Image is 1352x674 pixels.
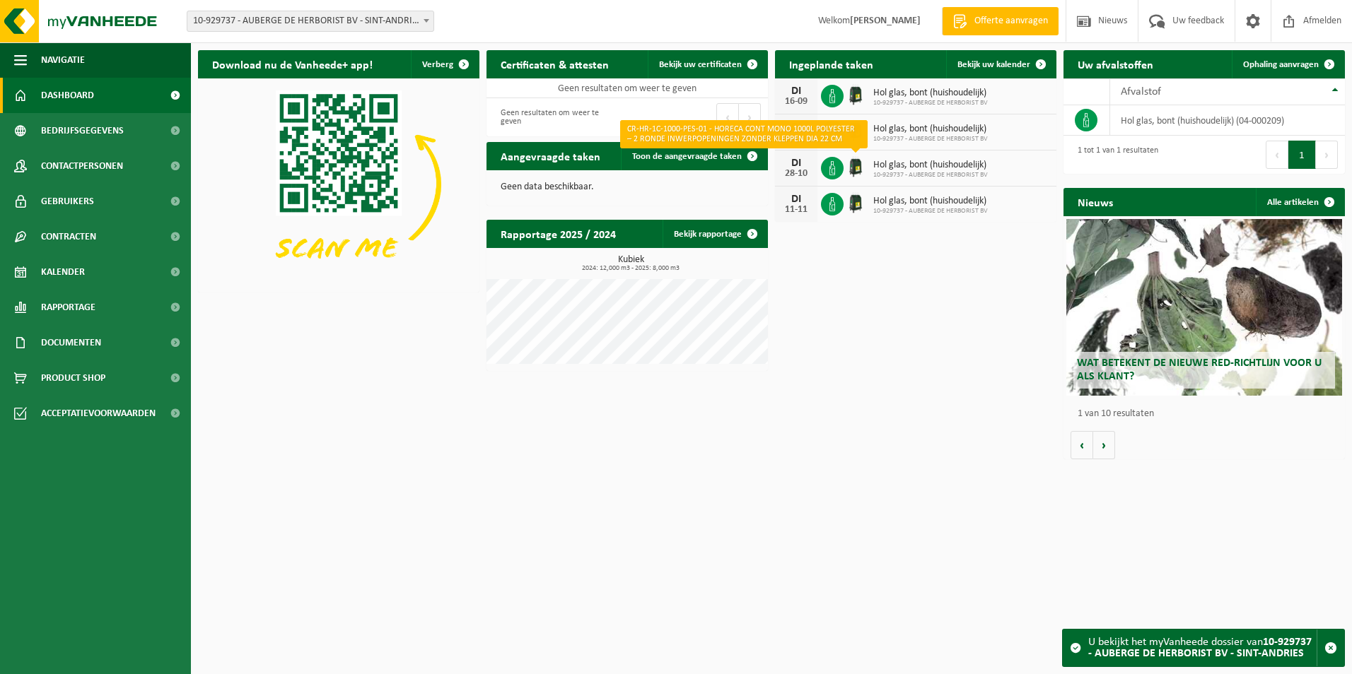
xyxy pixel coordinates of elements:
[782,122,810,133] div: DI
[873,99,988,107] span: 10-929737 - AUBERGE DE HERBORIST BV
[41,148,123,184] span: Contactpersonen
[198,78,479,290] img: Download de VHEPlus App
[41,360,105,396] span: Product Shop
[187,11,433,31] span: 10-929737 - AUBERGE DE HERBORIST BV - SINT-ANDRIES
[782,205,810,215] div: 11-11
[971,14,1051,28] span: Offerte aanvragen
[486,78,768,98] td: Geen resultaten om weer te geven
[782,133,810,143] div: 14-10
[41,78,94,113] span: Dashboard
[844,119,868,143] img: CR-HR-1C-1000-PES-01
[1066,219,1342,396] a: Wat betekent de nieuwe RED-richtlijn voor u als klant?
[1093,431,1115,459] button: Volgende
[1071,139,1158,170] div: 1 tot 1 van 1 resultaten
[873,124,988,135] span: Hol glas, bont (huishoudelijk)
[501,182,754,192] p: Geen data beschikbaar.
[632,152,742,161] span: Toon de aangevraagde taken
[1316,141,1338,169] button: Next
[873,171,988,179] span: 10-929737 - AUBERGE DE HERBORIST BV
[663,220,767,248] a: Bekijk rapportage
[198,50,387,78] h2: Download nu de Vanheede+ app!
[1077,357,1322,382] span: Wat betekent de nieuwe RED-richtlijn voor u als klant?
[648,50,767,78] a: Bekijk uw certificaten
[1063,50,1167,78] h2: Uw afvalstoffen
[850,16,921,26] strong: [PERSON_NAME]
[1121,86,1161,97] span: Afvalstof
[1266,141,1288,169] button: Previous
[844,155,868,179] img: CR-HR-1C-1000-PES-01
[41,396,156,431] span: Acceptatievoorwaarden
[782,158,810,169] div: DI
[1256,188,1344,216] a: Alle artikelen
[494,265,768,272] span: 2024: 12,000 m3 - 2025: 8,000 m3
[782,85,810,97] div: DI
[873,196,988,207] span: Hol glas, bont (huishoudelijk)
[1063,188,1127,215] h2: Nieuws
[782,169,810,179] div: 28-10
[775,50,887,78] h2: Ingeplande taken
[946,50,1055,78] a: Bekijk uw kalender
[873,160,988,171] span: Hol glas, bont (huishoudelijk)
[187,11,434,32] span: 10-929737 - AUBERGE DE HERBORIST BV - SINT-ANDRIES
[41,325,101,360] span: Documenten
[41,113,124,148] span: Bedrijfsgegevens
[41,219,96,254] span: Contracten
[486,50,623,78] h2: Certificaten & attesten
[957,60,1030,69] span: Bekijk uw kalender
[41,290,95,325] span: Rapportage
[1288,141,1316,169] button: 1
[1071,431,1093,459] button: Vorige
[873,135,988,143] span: 10-929737 - AUBERGE DE HERBORIST BV
[41,184,94,219] span: Gebruikers
[422,60,453,69] span: Verberg
[1078,409,1338,419] p: 1 van 10 resultaten
[1110,105,1345,136] td: hol glas, bont (huishoudelijk) (04-000209)
[1088,637,1312,659] strong: 10-929737 - AUBERGE DE HERBORIST BV - SINT-ANDRIES
[41,254,85,290] span: Kalender
[739,103,761,131] button: Next
[716,103,739,131] button: Previous
[1243,60,1319,69] span: Ophaling aanvragen
[873,207,988,215] span: 10-929737 - AUBERGE DE HERBORIST BV
[844,191,868,215] img: CR-HR-1C-1000-PES-01
[873,88,988,99] span: Hol glas, bont (huishoudelijk)
[1232,50,1344,78] a: Ophaling aanvragen
[782,97,810,107] div: 16-09
[41,42,85,78] span: Navigatie
[1088,629,1317,666] div: U bekijkt het myVanheede dossier van
[494,255,768,272] h3: Kubiek
[494,102,620,133] div: Geen resultaten om weer te geven
[411,50,478,78] button: Verberg
[659,60,742,69] span: Bekijk uw certificaten
[844,83,868,107] img: CR-HR-1C-1000-PES-01
[621,142,767,170] a: Toon de aangevraagde taken
[486,220,630,247] h2: Rapportage 2025 / 2024
[942,7,1059,35] a: Offerte aanvragen
[782,194,810,205] div: DI
[486,142,614,170] h2: Aangevraagde taken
